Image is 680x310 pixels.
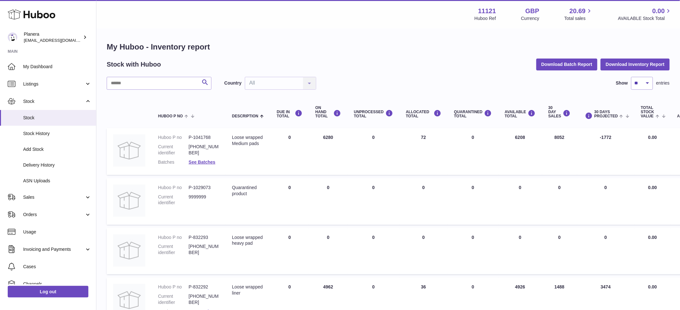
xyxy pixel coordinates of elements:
div: ON HAND Total [315,106,341,119]
span: 0.00 [648,135,657,140]
a: See Batches [189,160,215,165]
button: Download Batch Report [536,59,598,70]
span: 0 [472,284,474,289]
div: Planera [24,31,82,43]
dt: Huboo P no [158,185,189,191]
label: Country [224,80,242,86]
span: 0 [472,185,474,190]
dt: Huboo P no [158,134,189,141]
div: Loose wrapped liner [232,284,264,296]
span: 0 [472,135,474,140]
button: Download Inventory Report [601,59,670,70]
td: 0 [309,228,347,275]
td: -1772 [577,128,635,175]
td: 0 [270,228,309,275]
td: 0 [347,128,399,175]
a: 20.69 Total sales [564,7,593,22]
div: Currency [521,15,540,22]
dt: Huboo P no [158,234,189,241]
div: AVAILABLE Total [505,110,536,118]
dd: 9999999 [189,194,219,206]
span: 0.00 [648,284,657,289]
td: 0 [542,178,577,225]
img: saiyani@planera.care [8,32,17,42]
span: Stock History [23,131,91,137]
span: Cases [23,264,91,270]
span: Total stock value [641,106,654,119]
div: 30 DAY SALES [549,106,571,119]
dt: Current identifier [158,243,189,256]
h1: My Huboo - Inventory report [107,42,670,52]
div: Loose wrapped heavy pad [232,234,264,247]
img: product image [113,185,145,217]
span: Sales [23,194,85,200]
div: UNPROCESSED Total [354,110,393,118]
td: 0 [399,228,448,275]
dd: [PHONE_NUMBER] [189,293,219,305]
span: Usage [23,229,91,235]
span: Stock [23,98,85,105]
dt: Current identifier [158,293,189,305]
span: Stock [23,115,91,121]
span: [EMAIL_ADDRESS][DOMAIN_NAME] [24,38,94,43]
dt: Huboo P no [158,284,189,290]
dd: P-832293 [189,234,219,241]
dd: [PHONE_NUMBER] [189,243,219,256]
strong: GBP [525,7,539,15]
a: 0.00 AVAILABLE Stock Total [618,7,672,22]
dd: P-832292 [189,284,219,290]
span: 20.69 [569,7,586,15]
span: Channels [23,281,91,287]
span: Description [232,114,258,118]
div: ALLOCATED Total [406,110,441,118]
dd: P-1041768 [189,134,219,141]
span: ASN Uploads [23,178,91,184]
span: 0.00 [648,235,657,240]
td: 0 [347,228,399,275]
div: Huboo Ref [475,15,496,22]
div: Loose wrapped Medium pads [232,134,264,147]
div: QUARANTINED Total [454,110,492,118]
strong: 11121 [478,7,496,15]
td: 72 [399,128,448,175]
td: 6208 [498,128,542,175]
span: 0 [472,235,474,240]
span: Orders [23,212,85,218]
span: Huboo P no [158,114,183,118]
td: 6280 [309,128,347,175]
dt: Batches [158,159,189,165]
td: 0 [542,228,577,275]
td: 8052 [542,128,577,175]
span: 0.00 [648,185,657,190]
td: 0 [270,178,309,225]
td: 0 [577,178,635,225]
span: My Dashboard [23,64,91,70]
span: 30 DAYS PROJECTED [595,110,618,118]
span: Add Stock [23,146,91,152]
td: 0 [399,178,448,225]
span: Invoicing and Payments [23,246,85,252]
td: 0 [498,228,542,275]
dt: Current identifier [158,144,189,156]
dd: P-1029073 [189,185,219,191]
dd: [PHONE_NUMBER] [189,144,219,156]
td: 0 [347,178,399,225]
img: product image [113,234,145,267]
div: DUE IN TOTAL [277,110,302,118]
div: Quarantined product [232,185,264,197]
dt: Current identifier [158,194,189,206]
span: Total sales [564,15,593,22]
span: Listings [23,81,85,87]
a: Log out [8,286,88,297]
span: AVAILABLE Stock Total [618,15,672,22]
td: 0 [498,178,542,225]
img: product image [113,134,145,167]
td: 0 [270,128,309,175]
h2: Stock with Huboo [107,60,161,69]
span: entries [656,80,670,86]
span: Delivery History [23,162,91,168]
td: 0 [309,178,347,225]
span: 0.00 [652,7,665,15]
td: 0 [577,228,635,275]
label: Show [616,80,628,86]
